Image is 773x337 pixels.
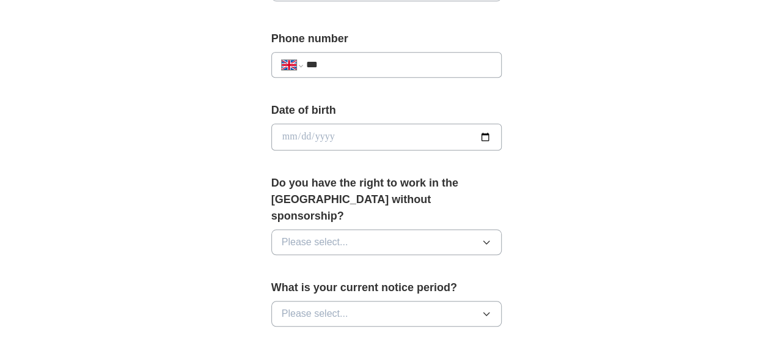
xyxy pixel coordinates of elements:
button: Please select... [271,229,502,255]
label: Do you have the right to work in the [GEOGRAPHIC_DATA] without sponsorship? [271,175,502,224]
label: Date of birth [271,102,502,119]
span: Please select... [282,235,348,250]
button: Please select... [271,301,502,327]
label: Phone number [271,31,502,47]
label: What is your current notice period? [271,280,502,296]
span: Please select... [282,306,348,321]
